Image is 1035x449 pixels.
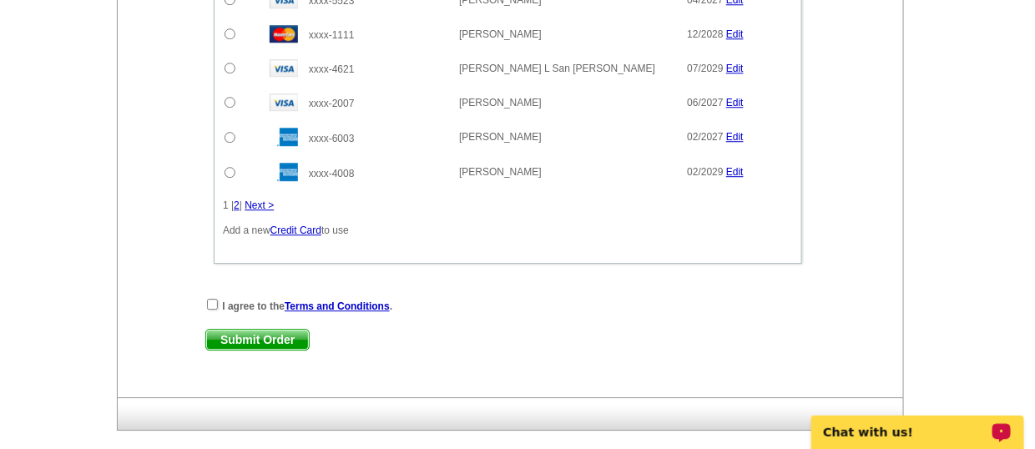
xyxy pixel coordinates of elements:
img: amex.gif [270,128,298,146]
span: 02/2027 [687,131,723,143]
span: 12/2028 [687,28,723,40]
span: [PERSON_NAME] [459,97,542,108]
strong: I agree to the . [222,300,392,312]
span: Submit Order [206,330,309,350]
span: xxxx-6003 [309,133,355,144]
span: 02/2029 [687,166,723,178]
img: amex.gif [270,163,298,181]
p: Add a new to use [223,223,793,238]
span: xxxx-4008 [309,168,355,179]
div: 1 | | [223,198,793,213]
a: Next > [245,199,274,211]
span: [PERSON_NAME] [459,166,542,178]
img: mast.gif [270,25,298,43]
img: visa.gif [270,59,298,77]
a: 2 [234,199,240,211]
span: [PERSON_NAME] L San [PERSON_NAME] [459,63,655,74]
span: [PERSON_NAME] [459,28,542,40]
a: Edit [726,97,744,108]
span: 06/2027 [687,97,723,108]
a: Edit [726,131,744,143]
a: Credit Card [270,224,321,236]
a: Terms and Conditions [285,300,390,312]
span: xxxx-4621 [309,63,355,75]
span: xxxx-1111 [309,29,355,41]
img: visa.gif [270,93,298,111]
span: xxxx-2007 [309,98,355,109]
span: [PERSON_NAME] [459,131,542,143]
span: 07/2029 [687,63,723,74]
a: Edit [726,166,744,178]
iframe: LiveChat chat widget [800,396,1035,449]
a: Edit [726,63,744,74]
a: Edit [726,28,744,40]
